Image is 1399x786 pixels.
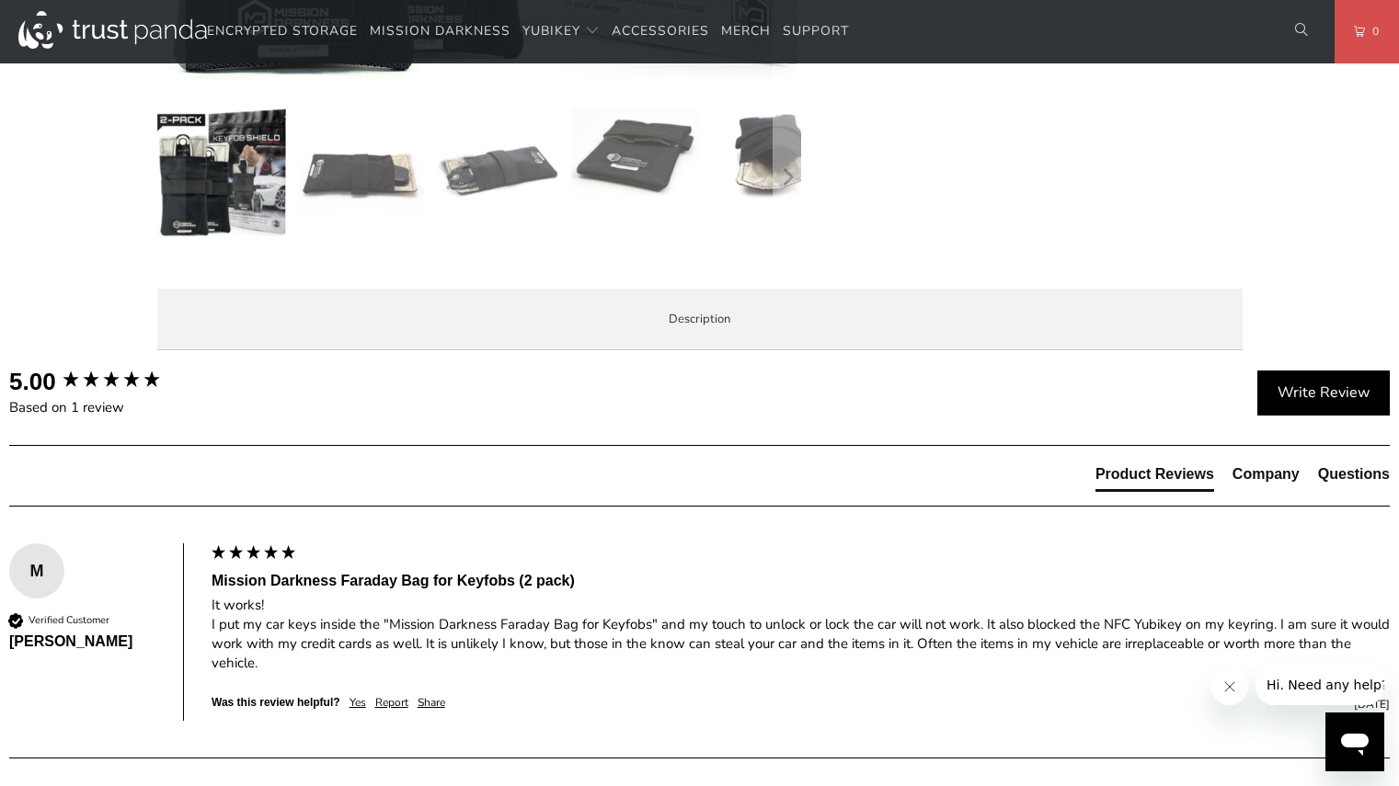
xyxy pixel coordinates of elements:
div: Product Reviews [1095,464,1214,484]
img: Mission Darkness Faraday Bag for Keyfobs (2 pack) - Trust Panda [433,108,562,237]
a: Encrypted Storage [207,10,358,53]
span: YubiKey [522,22,580,40]
div: 5 star rating [210,543,297,565]
span: Accessories [612,22,709,40]
summary: YubiKey [522,10,600,53]
img: Trust Panda Australia [18,11,207,49]
span: Support [783,22,849,40]
span: 0 [1365,21,1380,41]
img: Mission Darkness Faraday Bag for Keyfobs (2 pack) [157,108,286,237]
button: Next [773,108,802,246]
span: Mission Darkness [370,22,510,40]
div: 5.00 [9,365,56,398]
img: Mission Darkness Faraday Bag for Keyfobs (2 pack) - Trust Panda [571,108,700,197]
div: Was this review helpful? [212,695,340,711]
iframe: Message from company [1256,665,1384,705]
a: Merch [721,10,771,53]
div: Overall product rating out of 5: 5.00 [9,365,202,398]
div: Verified Customer [29,613,109,627]
img: Mission Darkness Faraday Bag for Keyfobs (2 pack) - Trust Panda [708,108,837,202]
label: Description [157,289,1243,350]
div: Yes [350,695,366,711]
iframe: Button to launch messaging window [1325,712,1384,771]
div: [DATE] [454,697,1390,712]
div: Share [418,695,445,711]
div: Write Review [1257,370,1390,416]
a: Accessories [612,10,709,53]
a: Support [783,10,849,53]
a: Mission Darkness [370,10,510,53]
iframe: Close message [1211,668,1248,705]
div: Reviews Tabs [1095,464,1390,501]
div: Mission Darkness Faraday Bag for Keyfobs (2 pack) [212,571,1390,591]
nav: Translation missing: en.navigation.header.main_nav [207,10,849,53]
span: Encrypted Storage [207,22,358,40]
div: 5.00 star rating [61,369,162,393]
div: Questions [1318,464,1390,484]
span: Merch [721,22,771,40]
div: Company [1233,464,1300,484]
div: [PERSON_NAME] [9,632,165,652]
span: Hi. Need any help? [11,13,132,28]
img: Mission Darkness Faraday Bag for Keyfobs (2 pack) - Trust Panda [295,108,424,237]
div: Report [375,695,408,711]
div: Based on 1 review [9,398,202,417]
div: It works! I put my car keys inside the "Mission Darkness Faraday Bag for Keyfobs" and my touch to... [212,596,1390,673]
button: Previous [156,108,186,246]
div: M [9,557,64,585]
